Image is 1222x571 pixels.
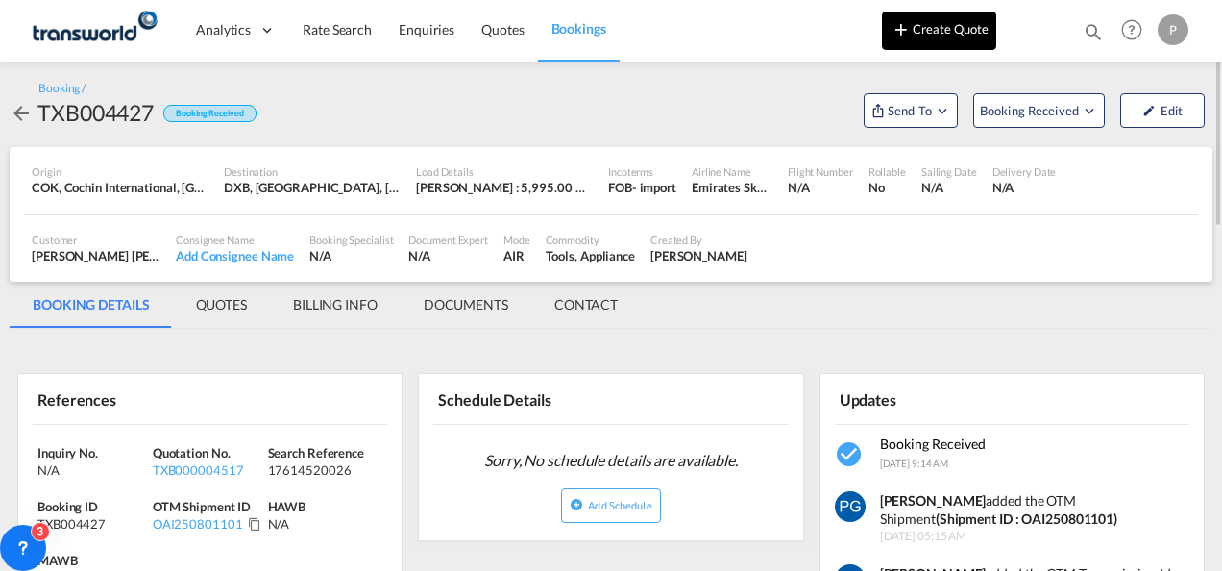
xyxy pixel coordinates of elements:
[224,179,401,196] div: DXB, Dubai International, Dubai, United Arab Emirates, Middle East, Middle East
[153,461,263,479] div: TXB000004517
[408,233,488,247] div: Document Expert
[788,179,853,196] div: N/A
[309,247,393,264] div: N/A
[433,382,607,415] div: Schedule Details
[561,488,660,523] button: icon-plus-circleAdd Schedule
[268,499,306,514] span: HAWB
[992,164,1057,179] div: Delivery Date
[268,445,364,460] span: Search Reference
[19,19,333,39] body: Editor, editor8
[10,282,641,328] md-pagination-wrapper: Use the left and right arrow keys to navigate between tabs
[588,499,651,511] span: Add Schedule
[268,515,383,533] div: N/A
[692,179,772,196] div: Emirates SkyCargo
[1083,21,1104,42] md-icon: icon-magnify
[153,445,231,460] span: Quotation No.
[176,247,294,264] div: Add Consignee Name
[880,529,1191,545] span: [DATE] 05:15 AM
[1158,14,1188,45] div: P
[37,499,98,514] span: Booking ID
[921,179,977,196] div: N/A
[880,492,987,509] strong: [PERSON_NAME]
[408,247,488,264] div: N/A
[570,498,583,511] md-icon: icon-plus-circle
[880,458,949,469] span: [DATE] 9:14 AM
[880,435,986,452] span: Booking Received
[37,461,148,479] div: N/A
[224,164,401,179] div: Destination
[503,247,530,264] div: AIR
[416,164,593,179] div: Load Details
[37,445,98,460] span: Inquiry No.
[32,233,160,247] div: Customer
[270,282,401,328] md-tab-item: BILLING INFO
[268,461,379,479] div: 17614520026
[153,499,252,514] span: OTM Shipment ID
[890,17,913,40] md-icon: icon-plus 400-fg
[788,164,853,179] div: Flight Number
[153,515,243,533] div: OAI250801101
[551,20,606,37] span: Bookings
[868,179,906,196] div: No
[163,105,256,123] div: Booking Received
[477,442,745,479] span: Sorry, No schedule details are available.
[173,282,270,328] md-tab-item: QUOTES
[1115,13,1158,48] div: Help
[416,179,593,196] div: [PERSON_NAME] : 5,995.00 KG | Volumetric Wt : 5,995.00 KG | Chargeable Wt : 5,995.00 KG
[835,382,1009,415] div: Updates
[608,179,632,196] div: FOB
[37,553,78,568] span: MAWB
[921,164,977,179] div: Sailing Date
[196,20,251,39] span: Analytics
[37,97,154,128] div: TXB004427
[868,164,906,179] div: Rollable
[692,164,772,179] div: Airline Name
[864,93,958,128] button: Open demo menu
[401,282,531,328] md-tab-item: DOCUMENTS
[10,97,37,128] div: icon-arrow-left
[650,247,747,264] div: Pradhesh Gautham
[992,179,1057,196] div: N/A
[10,102,33,125] md-icon: icon-arrow-left
[1115,13,1148,46] span: Help
[835,439,866,470] md-icon: icon-checkbox-marked-circle
[32,247,160,264] div: [PERSON_NAME] [PERSON_NAME]
[632,179,676,196] div: - import
[37,515,148,533] div: TXB004427
[10,282,173,328] md-tab-item: BOOKING DETAILS
[546,247,635,264] div: Tools, Appliance
[936,510,1117,527] strong: (Shipment ID : OAI250801101)
[38,81,86,97] div: Booking /
[835,491,866,522] img: vm11kgAAAAZJREFUAwCWHwimzl+9jgAAAABJRU5ErkJggg==
[32,179,208,196] div: COK, Cochin International, Cochin, India, Indian Subcontinent, Asia Pacific
[32,164,208,179] div: Origin
[33,382,207,415] div: References
[546,233,635,247] div: Commodity
[882,12,996,50] button: icon-plus 400-fgCreate Quote
[650,233,747,247] div: Created By
[1083,21,1104,50] div: icon-magnify
[980,101,1081,120] span: Booking Received
[29,9,159,52] img: f753ae806dec11f0841701cdfdf085c0.png
[399,21,454,37] span: Enquiries
[303,21,372,37] span: Rate Search
[886,101,934,120] span: Send To
[481,21,524,37] span: Quotes
[176,233,294,247] div: Consignee Name
[1120,93,1205,128] button: icon-pencilEdit
[1142,104,1156,117] md-icon: icon-pencil
[608,164,676,179] div: Incoterms
[309,233,393,247] div: Booking Specialist
[503,233,530,247] div: Mode
[880,491,1191,529] div: added the OTM Shipment
[973,93,1105,128] button: Open demo menu
[248,517,261,531] md-icon: Click to Copy
[531,282,641,328] md-tab-item: CONTACT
